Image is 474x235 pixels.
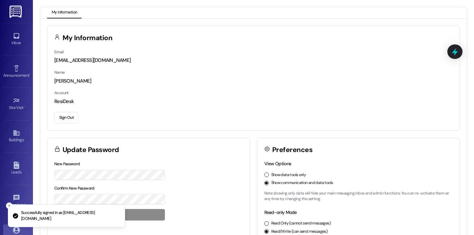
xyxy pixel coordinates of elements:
[24,104,25,109] span: •
[3,192,30,210] a: Templates •
[54,161,80,167] label: New Password
[264,191,453,202] p: Note: showing only data will hide your main messaging inbox and admin functions. You can re-activ...
[63,146,119,153] h3: Update Password
[29,72,30,77] span: •
[47,7,82,18] button: My Information
[3,127,30,145] a: Buildings
[54,98,453,105] div: ResiDesk
[3,30,30,48] a: Inbox
[54,78,453,85] div: [PERSON_NAME]
[264,209,297,215] label: Read-only Mode
[3,160,30,177] a: Leads
[272,146,312,153] h3: Preferences
[271,180,333,186] label: Show communication and data tools
[271,172,306,178] label: Show data tools only
[271,221,331,226] label: Read Only (cannot send messages)
[54,186,94,191] label: Confirm New Password
[63,35,113,41] h3: My Information
[21,210,119,222] p: Successfully signed in as [EMAIL_ADDRESS][DOMAIN_NAME]
[54,112,79,123] button: Sign Out
[10,6,23,18] img: ResiDesk Logo
[6,202,13,209] button: Close toast
[54,70,65,75] label: Name
[3,95,30,113] a: Site Visit •
[54,90,69,95] label: Account
[264,161,291,167] label: View Options
[271,229,328,235] label: Read/Write (can send messages)
[54,49,64,55] label: Email
[54,57,453,64] div: [EMAIL_ADDRESS][DOMAIN_NAME]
